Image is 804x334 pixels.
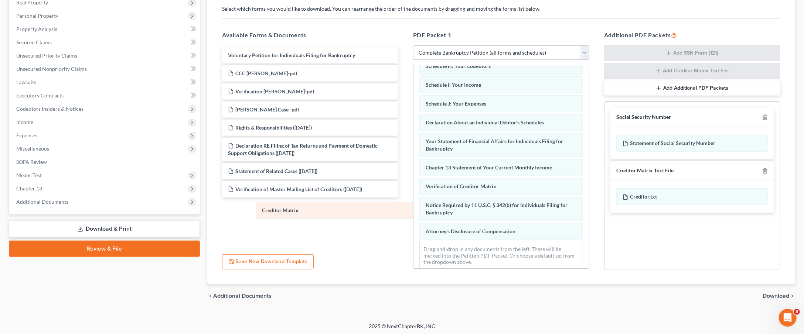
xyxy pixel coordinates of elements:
h5: PDF Packet 1 [413,31,589,39]
span: Verification [PERSON_NAME]-pdf [235,88,314,94]
span: SOFA Review [16,159,47,165]
span: Voluntary Petition for Individuals Filing for Bankruptcy [228,52,355,58]
div: Social Security Number [616,114,671,121]
div: Emma says… [6,39,142,68]
a: Secured Claims [10,36,200,49]
span: [PERSON_NAME] Case -pdf [235,106,299,113]
button: Save New Download Template [222,254,314,270]
span: Chapter 13 Statement of Your Current Monthly Income [426,164,552,171]
span: Schedule J: Your Expenses [426,100,486,107]
span: Means Test [16,172,42,178]
a: Download & Print [9,220,200,238]
div: NVM I got it thank you!!!c [69,21,136,28]
div: Close [130,3,143,16]
a: Lawsuits [10,76,200,89]
span: Lawsuits [16,79,36,85]
span: Additional Documents [16,199,68,205]
span: Verification of Master Mailing List of Creditors ([DATE]) [235,186,362,192]
span: Creditor Matrix [262,207,299,213]
div: Hi [PERSON_NAME]! I've been working on a fix for these page breaks and was wondering, does your d... [12,82,115,169]
a: SOFA Review [10,155,200,169]
span: Schedule H: Your Codebtors [426,63,491,69]
div: Good Morning! [92,189,142,206]
span: Verification of Creditor Matrix [426,183,496,189]
div: Statement of Social Security Number [616,135,768,152]
button: Emoji picker [23,242,29,248]
span: Download [763,293,789,299]
div: Emma says… [6,211,142,234]
span: Declaration RE Filing of Tax Returns and Payment of Domestic Support Obligations ([DATE]) [228,142,378,156]
div: NVM I got it thank you!!!c [63,17,142,33]
div: Okay, let us know if you need anything else, [PERSON_NAME]. Thanks! [12,43,115,58]
h1: Operator [36,4,62,9]
span: Expenses [16,132,37,138]
span: Attorney's Disclosure of Compensation [426,228,515,234]
i: chevron_left [207,293,213,299]
button: Add Creditor Matrix Text File [604,63,780,79]
div: Good Morning! [98,194,136,201]
h5: Available Forms & Documents [222,31,398,39]
div: Jenn says… [6,17,142,39]
p: The team can also help [36,9,92,17]
div: [DATE] [6,68,142,78]
iframe: Intercom live chat [779,309,797,327]
i: chevron_right [789,293,795,299]
div: [DATE] [6,179,142,189]
div: Hi [PERSON_NAME]!I've been working on a fix for these page breaks and was wondering, does your di... [6,78,121,173]
button: Send a message… [127,239,139,251]
span: Rights & Responsibilities ([DATE]) [235,124,312,131]
button: Download chevron_right [763,293,795,299]
span: Personal Property [16,13,58,19]
span: Additional Documents [213,293,272,299]
span: Declaration About an Individual Debtor's Schedules [426,119,544,125]
textarea: Message… [6,226,142,239]
div: Emma says… [6,78,142,179]
a: Unsecured Nonpriority Claims [10,62,200,76]
span: Unsecured Priority Claims [16,52,77,59]
span: Notice Required by 11 U.S.C. § 342(b) for Individuals Filing for Bankruptcy [426,202,568,216]
span: Schedule I: Your Income [426,82,481,88]
button: Add Additional PDF Packets [604,80,780,96]
button: Start recording [47,242,53,248]
span: 8 [794,309,800,315]
span: Your Statement of Financial Affairs for Individuals Filing for Bankruptcy [426,138,563,152]
span: Income [16,119,33,125]
span: Secured Claims [16,39,52,45]
span: Chapter 13 [16,185,42,192]
a: Property Analysis [10,23,200,36]
a: Executory Contracts [10,89,200,102]
div: Hi [PERSON_NAME]! [12,216,64,223]
div: Creditor.txt [616,188,768,205]
div: Jenn says… [6,189,142,211]
span: Property Analysis [16,26,57,32]
div: Okay, let us know if you need anything else, [PERSON_NAME]. Thanks! [6,39,121,62]
a: chevron_left Additional Documents [207,293,272,299]
span: Unsecured Nonpriority Claims [16,66,87,72]
h5: Additional PDF Packets [604,31,780,39]
span: Miscellaneous [16,145,49,152]
a: Review & File [9,241,200,257]
button: Gif picker [35,242,41,248]
span: Executory Contracts [16,92,64,99]
a: Unsecured Priority Claims [10,49,200,62]
p: Select which forms you would like to download. You can rearrange the order of the documents by dr... [222,5,780,13]
img: Profile image for Operator [21,4,33,16]
div: Drag-and-drop in any documents from the left. These will be merged into the Petition PDF Packet. ... [419,242,583,269]
button: go back [5,3,19,17]
button: Add SSN Form (121) [604,45,780,62]
span: Codebtors Insiders & Notices [16,106,84,112]
span: CCC [PERSON_NAME]-pdf [235,70,297,76]
div: Hi [PERSON_NAME]! [6,211,70,228]
button: Home [116,3,130,17]
span: Statement of Related Cases ([DATE]) [235,168,317,174]
button: Upload attachment [11,242,17,248]
div: Creditor Matrix Text File [616,167,674,174]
